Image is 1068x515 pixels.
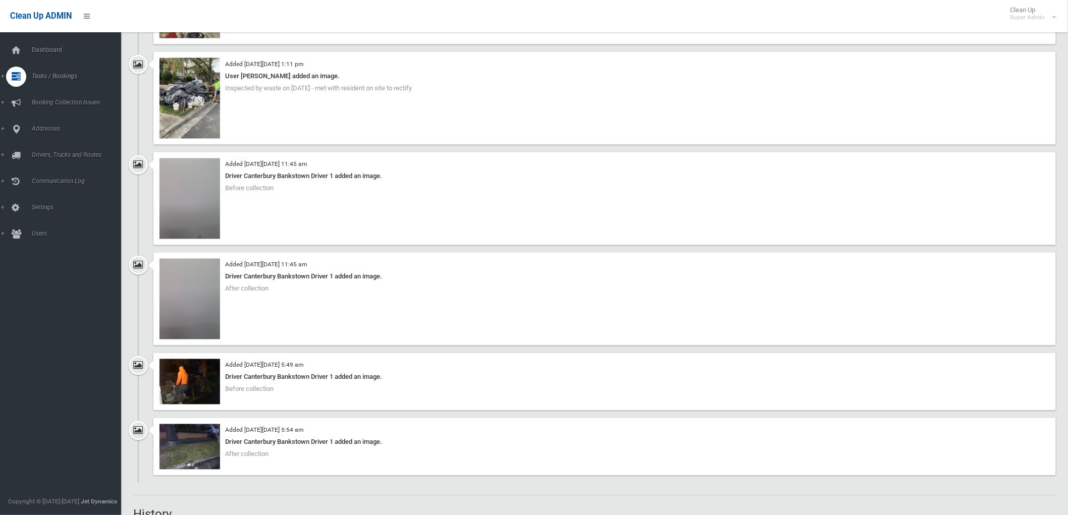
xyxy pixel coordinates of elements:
span: After collection [225,450,269,458]
span: Tasks / Bookings [29,73,130,80]
div: Driver Canterbury Bankstown Driver 1 added an image. [159,436,1050,448]
small: Added [DATE][DATE] 11:45 am [225,161,307,168]
span: Booking Collection Issues [29,99,130,106]
span: Clean Up ADMIN [10,11,72,21]
div: Driver Canterbury Bankstown Driver 1 added an image. [159,271,1050,283]
small: Super Admin [1010,14,1045,21]
span: Before collection [225,385,274,393]
small: Added [DATE][DATE] 1:11 pm [225,61,303,68]
div: Driver Canterbury Bankstown Driver 1 added an image. [159,170,1050,183]
small: Added [DATE][DATE] 5:49 am [225,362,303,369]
small: Added [DATE][DATE] 5:54 am [225,427,303,434]
span: Settings [29,204,130,211]
span: Communication Log [29,178,130,185]
img: fbbede53-5f8c-4c39-9081-15edf6f9d5aa.jpg [159,58,220,139]
span: Inspected by waste on [DATE] - met with resident on site to rectify [225,84,412,92]
img: 2025-09-1005.49.332924779784987764114.jpg [159,359,220,405]
img: 2025-09-0911.45.02422140290438543041.jpg [159,158,220,239]
div: Driver Canterbury Bankstown Driver 1 added an image. [159,371,1050,383]
img: 2025-09-0911.44.548276468705174374704.jpg [159,259,220,339]
span: Before collection [225,185,274,192]
span: Addresses [29,125,130,132]
span: Users [29,230,130,237]
img: 2025-09-1005.54.124940054585462095539.jpg [159,424,220,470]
span: Copyright © [DATE]-[DATE] [8,498,79,505]
span: After collection [225,285,269,293]
div: User [PERSON_NAME] added an image. [159,70,1050,82]
small: Added [DATE][DATE] 11:45 am [225,261,307,268]
span: Clean Up [1005,6,1055,21]
span: Dashboard [29,46,130,53]
strong: Jet Dynamics [81,498,117,505]
span: Drivers, Trucks and Routes [29,151,130,158]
